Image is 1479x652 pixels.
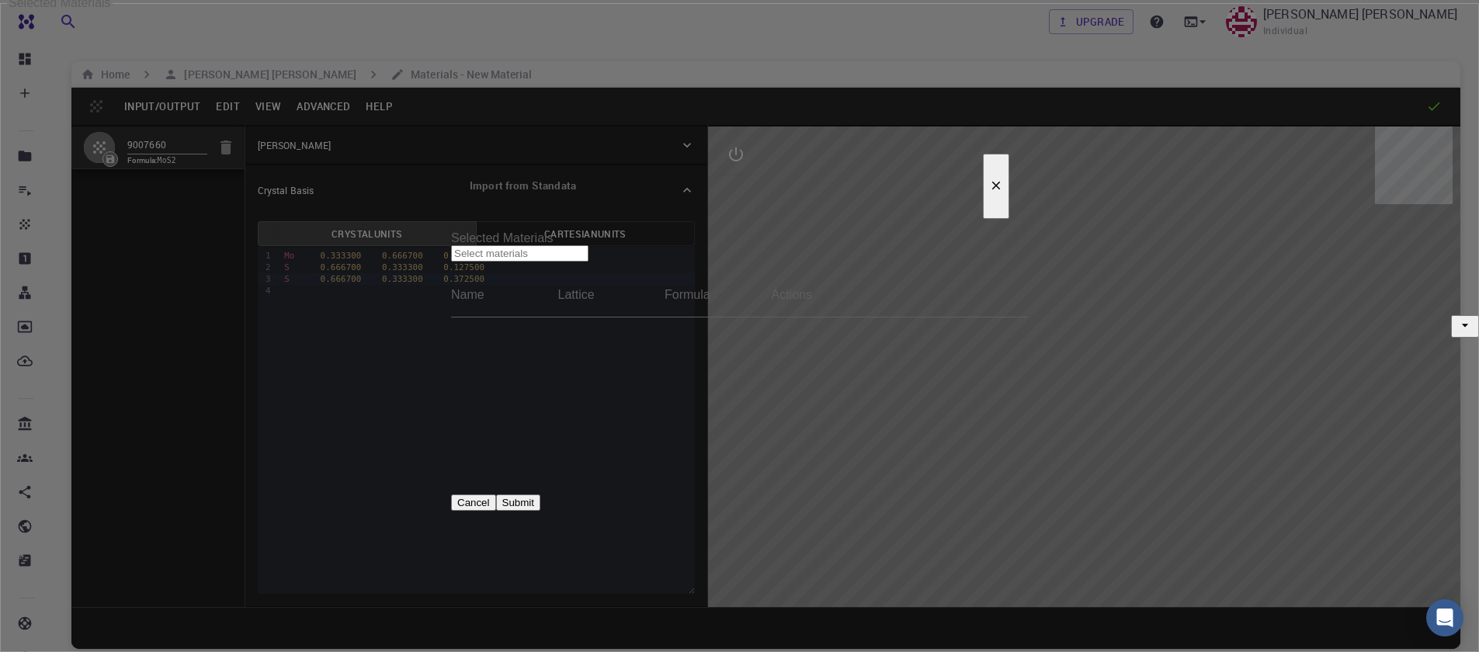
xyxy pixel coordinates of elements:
[451,231,554,244] label: Selected Materials
[772,273,879,317] div: Actions
[451,245,588,262] input: Select materials
[451,494,496,511] button: Cancel
[665,273,772,317] div: Formula
[496,494,540,511] button: Submit
[558,273,665,317] div: Lattice
[470,178,576,194] h6: Import from Standata
[31,11,87,25] span: Support
[451,317,878,493] div: No rows
[451,273,558,317] div: Name
[1451,315,1479,338] button: Open
[1426,599,1463,636] div: Open Intercom Messenger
